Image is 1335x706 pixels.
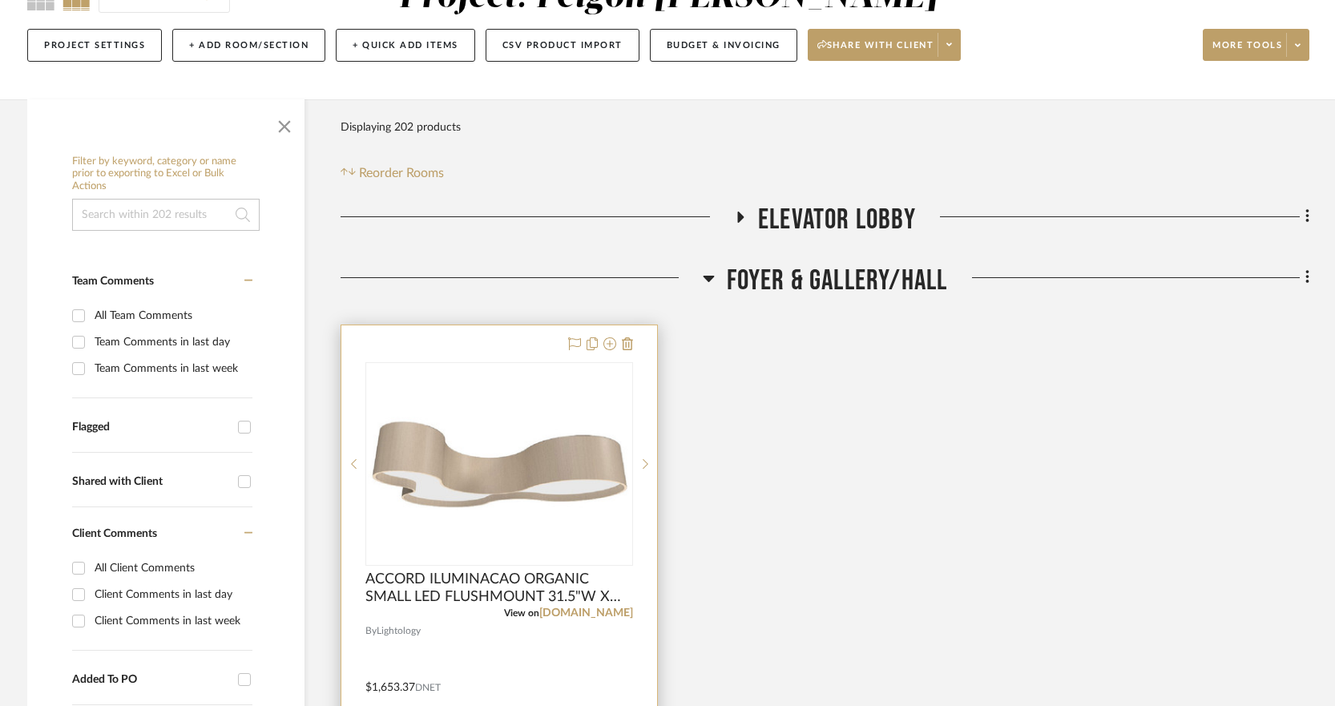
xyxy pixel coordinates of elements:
[817,39,934,63] span: Share with client
[359,163,444,183] span: Reorder Rooms
[95,582,248,607] div: Client Comments in last day
[367,417,631,510] img: ACCORD ILUMINACAO ORGANIC SMALL LED FLUSHMOUNT 31.5"W X 21.7"D X 7.9"H
[72,528,157,539] span: Client Comments
[377,623,421,639] span: Lightology
[365,623,377,639] span: By
[365,571,633,606] span: ACCORD ILUMINACAO ORGANIC SMALL LED FLUSHMOUNT 31.5"W X 21.7"D X 7.9"H
[72,475,230,489] div: Shared with Client
[341,163,444,183] button: Reorder Rooms
[72,199,260,231] input: Search within 202 results
[268,107,300,139] button: Close
[366,363,632,565] div: 0
[1203,29,1309,61] button: More tools
[95,329,248,355] div: Team Comments in last day
[336,29,475,62] button: + Quick Add Items
[758,203,916,237] span: ELEVATOR LOBBY
[808,29,962,61] button: Share with client
[727,264,948,298] span: FOYER & GALLERY/HALL
[486,29,639,62] button: CSV Product Import
[95,608,248,634] div: Client Comments in last week
[504,608,539,618] span: View on
[72,421,230,434] div: Flagged
[95,303,248,329] div: All Team Comments
[72,673,230,687] div: Added To PO
[95,356,248,381] div: Team Comments in last week
[95,555,248,581] div: All Client Comments
[172,29,325,62] button: + Add Room/Section
[1212,39,1282,63] span: More tools
[72,276,154,287] span: Team Comments
[539,607,633,619] a: [DOMAIN_NAME]
[341,111,461,143] div: Displaying 202 products
[27,29,162,62] button: Project Settings
[72,155,260,193] h6: Filter by keyword, category or name prior to exporting to Excel or Bulk Actions
[650,29,797,62] button: Budget & Invoicing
